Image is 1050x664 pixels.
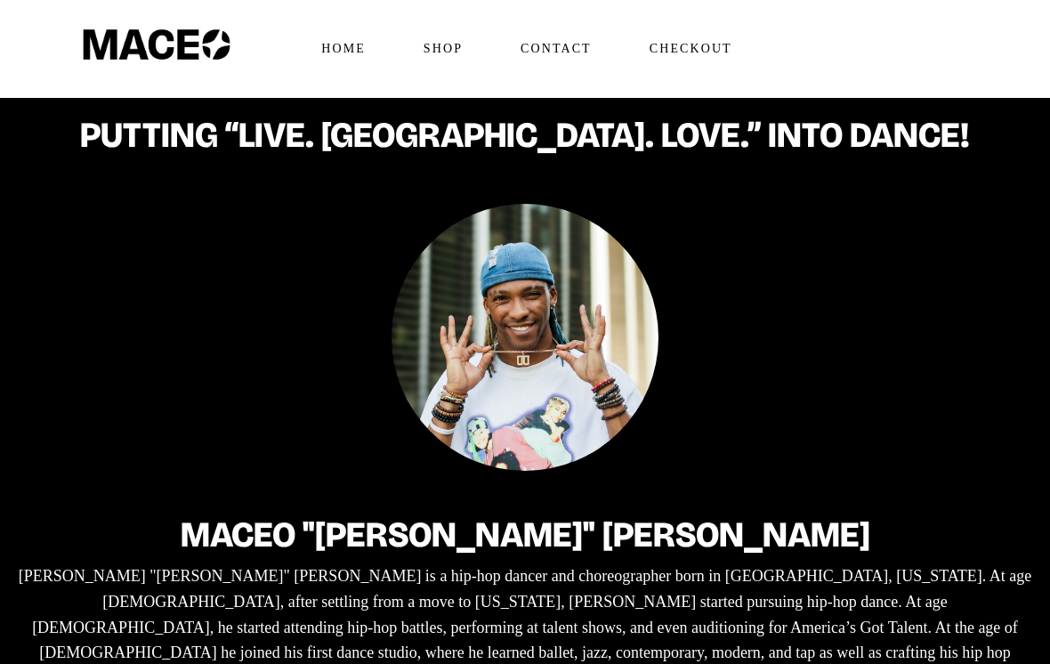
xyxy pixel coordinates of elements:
[18,515,1032,555] h2: Maceo "[PERSON_NAME]" [PERSON_NAME]
[416,35,470,63] span: Shop
[392,204,658,471] img: Maceo Harrison
[313,35,373,63] span: Home
[513,35,599,63] span: Contact
[642,35,739,63] span: Checkout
